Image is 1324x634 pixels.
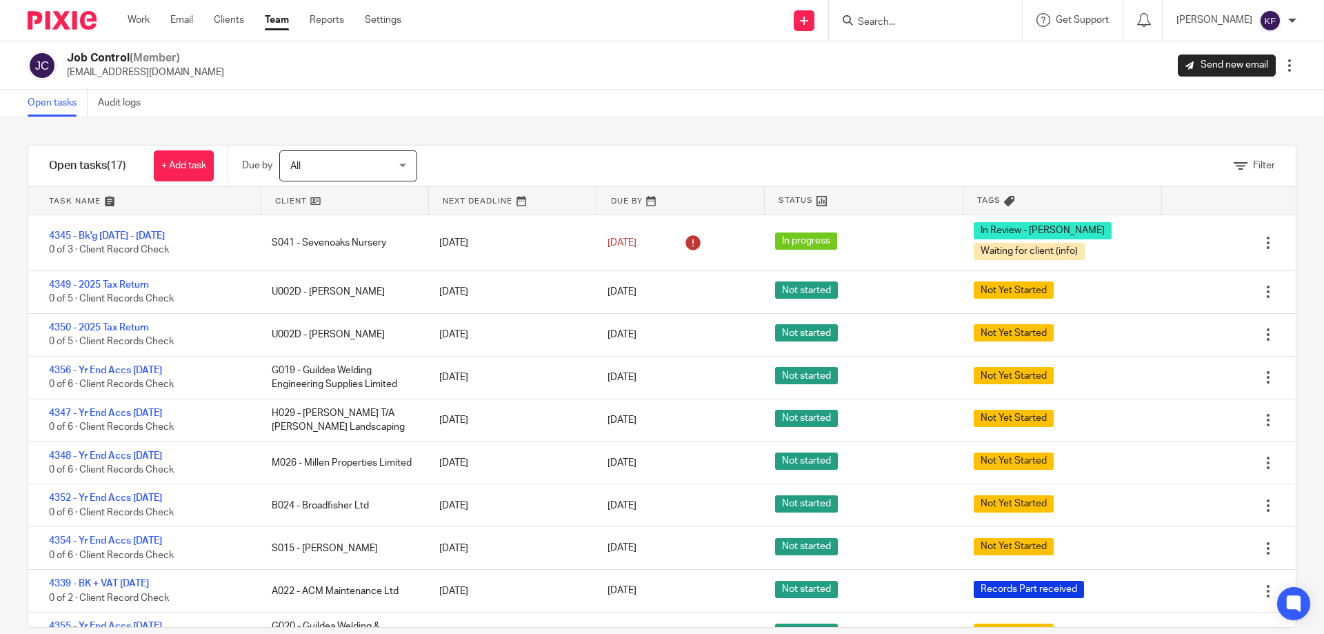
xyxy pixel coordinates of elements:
span: Filter [1253,161,1275,170]
span: Not started [775,581,838,598]
span: Not started [775,281,838,299]
span: In Review - [PERSON_NAME] [974,222,1112,239]
a: 4348 - Yr End Accs [DATE] [49,451,162,461]
a: 4347 - Yr End Accs [DATE] [49,408,162,418]
a: Audit logs [98,90,151,117]
span: [DATE] [608,501,636,511]
div: [DATE] [425,492,593,519]
span: Not started [775,367,838,384]
a: Work [128,13,150,27]
p: [EMAIL_ADDRESS][DOMAIN_NAME] [67,66,224,79]
span: 0 of 6 · Client Records Check [49,379,174,389]
span: Not Yet Started [974,281,1054,299]
div: [DATE] [425,449,593,477]
span: [DATE] [608,544,636,553]
span: 0 of 5 · Client Records Check [49,337,174,346]
div: A022 - ACM Maintenance Ltd [258,577,425,605]
span: Get Support [1056,15,1109,25]
p: Due by [242,159,272,172]
a: 4352 - Yr End Accs [DATE] [49,493,162,503]
span: 0 of 2 · Client Record Check [49,593,169,603]
span: Not Yet Started [974,453,1054,470]
span: 0 of 6 · Client Records Check [49,551,174,560]
a: + Add task [154,150,214,181]
a: Send new email [1178,55,1276,77]
div: B024 - Broadfisher Ltd [258,492,425,519]
span: [DATE] [608,287,636,297]
span: (Member) [130,52,180,63]
p: [PERSON_NAME] [1176,13,1252,27]
div: [DATE] [425,229,593,257]
div: U002D - [PERSON_NAME] [258,321,425,348]
span: Not Yet Started [974,495,1054,513]
a: 4350 - 2025 Tax Return [49,323,149,333]
span: [DATE] [608,415,636,425]
div: S041 - Sevenoaks Nursery [258,229,425,257]
span: [DATE] [608,330,636,339]
div: M026 - Millen Properties Limited [258,449,425,477]
h2: Job Control [67,51,224,66]
span: Not started [775,538,838,555]
span: [DATE] [608,373,636,382]
img: svg%3E [28,51,57,80]
span: Tags [977,195,1001,206]
span: 0 of 3 · Client Record Check [49,245,169,255]
img: svg%3E [1259,10,1281,32]
span: Not Yet Started [974,410,1054,427]
span: Not started [775,495,838,513]
a: 4339 - BK + VAT [DATE] [49,579,149,588]
a: Team [265,13,289,27]
span: Not started [775,453,838,470]
div: [DATE] [425,278,593,306]
a: 4354 - Yr End Accs [DATE] [49,536,162,546]
img: Pixie [28,11,97,30]
div: [DATE] [425,321,593,348]
span: 0 of 5 · Client Records Check [49,295,174,304]
h1: Open tasks [49,159,126,173]
a: Reports [310,13,344,27]
span: Not Yet Started [974,538,1054,555]
span: All [290,161,301,171]
span: 0 of 6 · Client Records Check [49,422,174,432]
a: Open tasks [28,90,88,117]
span: (17) [107,160,126,171]
div: [DATE] [425,406,593,434]
div: S015 - [PERSON_NAME] [258,535,425,562]
a: 4356 - Yr End Accs [DATE] [49,366,162,375]
div: [DATE] [425,577,593,605]
span: Not Yet Started [974,324,1054,341]
span: Not Yet Started [974,367,1054,384]
div: H029 - [PERSON_NAME] T/A [PERSON_NAME] Landscaping [258,399,425,442]
span: Not started [775,410,838,427]
span: 0 of 6 · Client Records Check [49,465,174,475]
div: U002D - [PERSON_NAME] [258,278,425,306]
a: 4345 - Bk'g [DATE] - [DATE] [49,231,165,241]
a: 4349 - 2025 Tax Return [49,280,149,290]
div: [DATE] [425,535,593,562]
span: Records Part received [974,581,1084,598]
span: [DATE] [608,238,636,248]
a: 4355 - Yr End Accs [DATE] [49,622,162,631]
a: Settings [365,13,401,27]
span: Waiting for client (info) [974,243,1085,260]
a: Email [170,13,193,27]
span: 0 of 6 · Client Records Check [49,508,174,517]
div: G019 - Guildea Welding Engineering Supplies Limited [258,357,425,399]
span: [DATE] [608,458,636,468]
span: Status [779,195,813,206]
input: Search [856,17,981,29]
span: In progress [775,232,837,250]
span: [DATE] [608,586,636,596]
div: [DATE] [425,364,593,391]
a: Clients [214,13,244,27]
span: Not started [775,324,838,341]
